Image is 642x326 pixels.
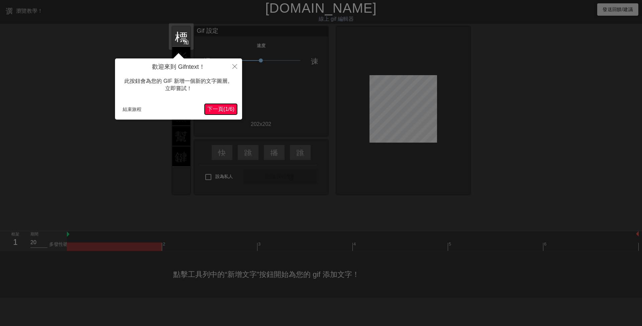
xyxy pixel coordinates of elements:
[233,106,234,112] font: )
[227,58,242,74] button: 關閉
[228,106,229,112] font: /
[205,104,237,115] button: 下一個
[120,63,237,71] h4: 歡迎來到 Gifntext！
[124,78,233,91] font: 此按鈕會為您的 GIF 新增一個新的文字圖層。立即嘗試！
[225,106,228,112] font: 1
[223,106,225,112] font: (
[120,104,144,114] button: 結束旅程
[207,106,223,112] font: 下一頁
[230,106,233,112] font: 6
[123,107,141,112] font: 結束旅程
[152,63,205,70] font: 歡迎來到 Gifntext！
